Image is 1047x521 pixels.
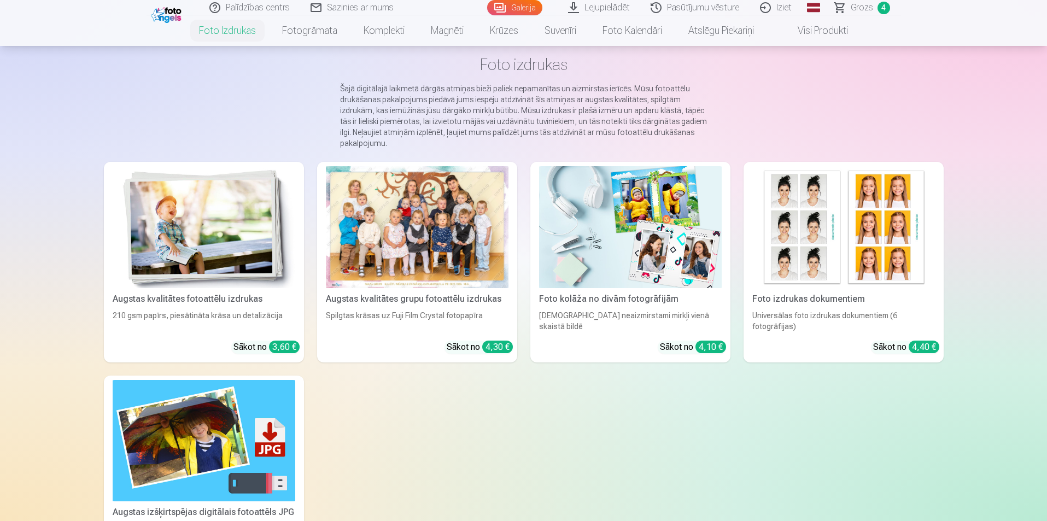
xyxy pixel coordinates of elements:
img: Foto kolāža no divām fotogrāfijām [539,166,722,288]
div: 4,10 € [695,341,726,353]
a: Suvenīri [531,15,589,46]
a: Augstas kvalitātes grupu fotoattēlu izdrukasSpilgtas krāsas uz Fuji Film Crystal fotopapīraSākot ... [317,162,517,362]
a: Krūzes [477,15,531,46]
a: Foto izdrukas [186,15,269,46]
img: Foto izdrukas dokumentiem [752,166,935,288]
div: 3,60 € [269,341,300,353]
div: Universālas foto izdrukas dokumentiem (6 fotogrāfijas) [748,310,939,332]
div: 4,40 € [909,341,939,353]
div: [DEMOGRAPHIC_DATA] neaizmirstami mirkļi vienā skaistā bildē [535,310,726,332]
a: Augstas kvalitātes fotoattēlu izdrukasAugstas kvalitātes fotoattēlu izdrukas210 gsm papīrs, piesā... [104,162,304,362]
p: Šajā digitālajā laikmetā dārgās atmiņas bieži paliek nepamanītas un aizmirstas ierīcēs. Mūsu foto... [340,83,707,149]
img: Augstas kvalitātes fotoattēlu izdrukas [113,166,295,288]
div: Foto izdrukas dokumentiem [748,292,939,306]
span: Grozs [851,1,873,14]
div: Foto kolāža no divām fotogrāfijām [535,292,726,306]
a: Foto izdrukas dokumentiemFoto izdrukas dokumentiemUniversālas foto izdrukas dokumentiem (6 fotogr... [744,162,944,362]
h1: Foto izdrukas [113,55,935,74]
div: 4,30 € [482,341,513,353]
a: Foto kolāža no divām fotogrāfijāmFoto kolāža no divām fotogrāfijām[DEMOGRAPHIC_DATA] neaizmirstam... [530,162,730,362]
div: Sākot no [873,341,939,354]
div: Augstas kvalitātes grupu fotoattēlu izdrukas [321,292,513,306]
a: Atslēgu piekariņi [675,15,767,46]
a: Fotogrāmata [269,15,350,46]
div: 210 gsm papīrs, piesātināta krāsa un detalizācija [108,310,300,332]
a: Komplekti [350,15,418,46]
div: Sākot no [660,341,726,354]
div: Sākot no [233,341,300,354]
a: Foto kalendāri [589,15,675,46]
a: Visi produkti [767,15,861,46]
img: Augstas izšķirtspējas digitālais fotoattēls JPG formātā [113,380,295,502]
div: Spilgtas krāsas uz Fuji Film Crystal fotopapīra [321,310,513,332]
img: /fa1 [151,4,184,23]
div: Augstas kvalitātes fotoattēlu izdrukas [108,292,300,306]
div: Sākot no [447,341,513,354]
span: 4 [878,2,890,14]
a: Magnēti [418,15,477,46]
